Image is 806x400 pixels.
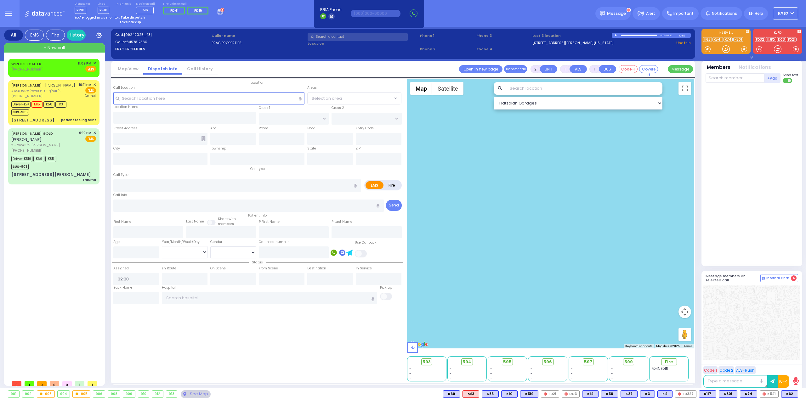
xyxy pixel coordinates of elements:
strong: Take backup [119,20,141,25]
span: - [571,376,573,380]
button: Message [668,65,693,73]
button: Show satellite imagery [432,82,463,95]
span: - [409,376,411,380]
div: FD327 [675,390,696,398]
span: Location [247,80,268,85]
button: Toggle fullscreen view [678,82,691,95]
div: BLS [520,390,538,398]
label: PRAG PROPERTIES [212,40,306,46]
label: On Scene [210,266,226,271]
div: K-67 [679,33,691,38]
div: See map [181,390,210,398]
a: DC3 [777,37,786,42]
span: Message [607,10,626,17]
input: Search a contact [308,33,408,41]
input: Search location here [113,92,305,104]
div: Year/Month/Week/Day [162,239,207,245]
span: Alert [646,11,655,16]
div: Fire [46,30,65,41]
span: 1 [25,381,34,386]
span: ר' וואלף - ר' ירחמיאל שטערנבערג [11,88,75,93]
button: +Add [764,73,781,83]
label: ZIP [356,146,360,151]
label: Apt [210,126,216,131]
img: red-radio-icon.svg [763,392,766,396]
span: 8457817330 [127,39,147,44]
span: - [490,366,492,371]
label: Assigned [113,266,129,271]
label: Caller: [115,39,209,45]
label: Last Name [186,219,204,224]
a: History [67,30,86,41]
span: - [571,366,573,371]
label: Medic on call [136,2,156,6]
div: K14 [582,390,599,398]
span: - [611,376,613,380]
div: K62 [781,390,798,398]
span: - [490,376,492,380]
div: All [4,30,23,41]
span: Notifications [712,11,737,16]
div: ALS [463,390,479,398]
span: 597 [584,359,592,365]
a: [PERSON_NAME] [11,83,42,88]
label: KJ EMS... [701,31,751,36]
span: ✕ [93,82,96,87]
span: 0 [12,381,21,386]
label: Pick up [380,285,392,290]
label: Call back number [259,239,289,245]
span: Important [673,11,694,16]
input: Search member [706,73,764,83]
button: UNIT [540,65,557,73]
div: K519 [520,390,538,398]
span: KY67 [778,11,788,16]
span: Driver-K519 [11,156,32,162]
span: Select an area [312,95,342,102]
span: - [611,371,613,376]
label: Use Callback [355,240,377,245]
span: 1 [88,381,97,386]
div: Trauma [82,177,96,182]
span: [PHONE_NUMBER] [11,67,43,72]
button: 10-4 [778,375,789,388]
label: From Scene [259,266,278,271]
div: 912 [152,391,163,397]
a: Use this [676,40,691,46]
input: Search hospital [162,292,377,304]
button: KY67 [773,7,798,20]
div: 906 [93,391,105,397]
div: BLS [443,390,460,398]
span: 596 [543,359,552,365]
div: BLS [482,390,499,398]
span: BUS-905 [11,109,29,115]
span: BRIA Phone [320,7,341,13]
span: K85 [45,156,56,162]
a: [STREET_ADDRESS][PERSON_NAME][US_STATE] [532,40,614,46]
span: Phone 4 [476,47,531,52]
label: Areas [307,85,317,90]
span: Other building occupants [201,136,206,141]
div: BLS [781,390,798,398]
span: 593 [423,359,431,365]
label: Night unit [116,2,131,6]
a: FD21 [787,37,797,42]
label: Fire [383,181,401,189]
label: Floor [307,126,315,131]
label: EMS [366,181,384,189]
span: - [490,371,492,376]
span: 599 [624,359,633,365]
span: ✕ [93,130,96,136]
span: - [409,366,411,371]
div: 0:00 [660,32,666,39]
label: KJFD [753,31,802,36]
button: Code 1 [703,366,718,374]
div: BLS [501,390,518,398]
label: Cad: [115,32,209,37]
span: Patient info [245,213,270,218]
a: K301 [733,37,743,42]
div: 909 [123,391,135,397]
label: Cross 2 [332,105,344,110]
div: K58 [601,390,618,398]
span: 11:09 PM [78,61,91,66]
span: FD15 [194,8,202,13]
